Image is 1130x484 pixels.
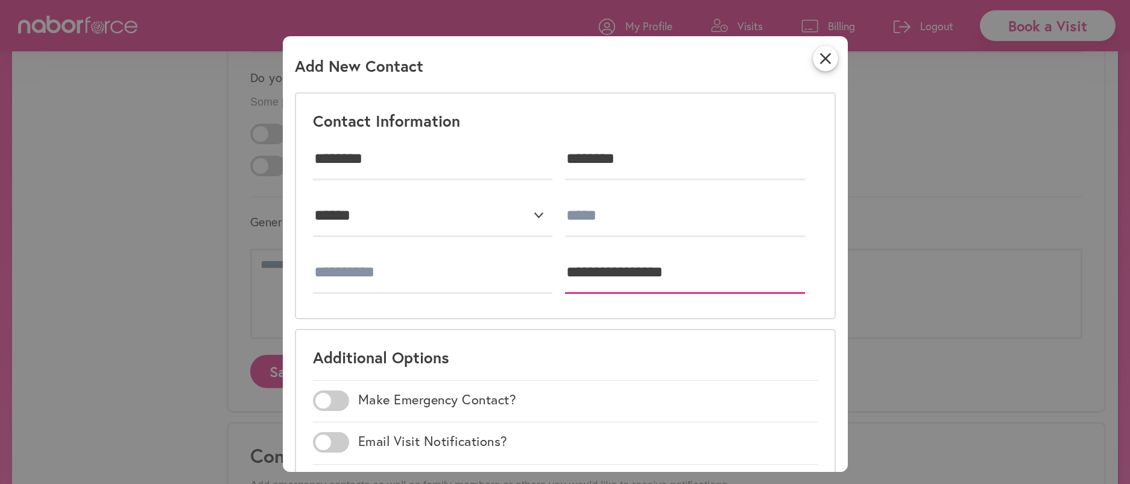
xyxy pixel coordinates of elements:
[813,46,838,71] i: close
[295,56,423,85] p: Add New Contact
[313,347,449,368] p: Additional Options
[358,392,517,407] label: Make Emergency Contact?
[313,110,460,131] p: Contact Information
[358,433,508,449] label: Email Visit Notifications?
